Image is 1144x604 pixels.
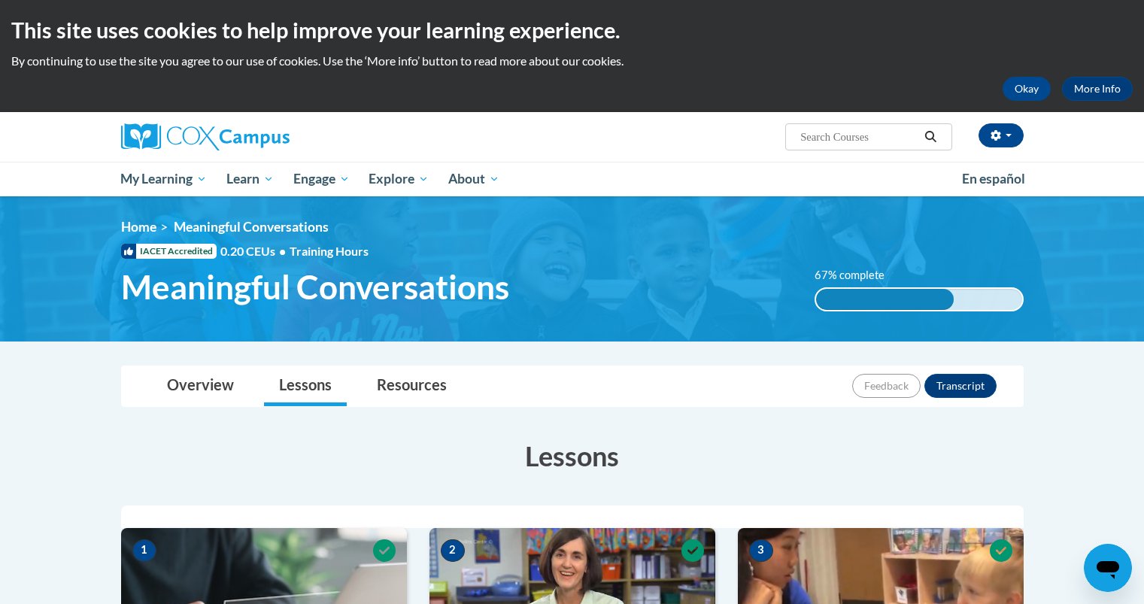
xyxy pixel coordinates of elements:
span: Meaningful Conversations [121,267,509,307]
button: Account Settings [979,123,1024,147]
div: Main menu [99,162,1046,196]
a: Resources [362,366,462,406]
a: Engage [284,162,360,196]
img: Cox Campus [121,123,290,150]
span: Learn [226,170,274,188]
a: Lessons [264,366,347,406]
a: More Info [1062,77,1133,101]
a: Learn [217,162,284,196]
h3: Lessons [121,437,1024,475]
button: Feedback [852,374,921,398]
a: Overview [152,366,249,406]
h2: This site uses cookies to help improve your learning experience. [11,15,1133,45]
label: 67% complete [815,267,901,284]
span: Meaningful Conversations [174,219,329,235]
span: • [279,244,286,258]
span: Training Hours [290,244,369,258]
span: My Learning [120,170,207,188]
a: About [438,162,509,196]
input: Search Courses [799,128,919,146]
a: Home [121,219,156,235]
a: En español [952,163,1035,195]
span: Explore [369,170,429,188]
button: Okay [1003,77,1051,101]
span: Engage [293,170,350,188]
p: By continuing to use the site you agree to our use of cookies. Use the ‘More info’ button to read... [11,53,1133,69]
span: 3 [749,539,773,562]
span: 0.20 CEUs [220,243,290,260]
a: Explore [359,162,438,196]
button: Search [919,128,942,146]
div: 67% complete [816,289,954,310]
span: 2 [441,539,465,562]
span: En español [962,171,1025,187]
button: Transcript [924,374,997,398]
span: 1 [132,539,156,562]
span: About [448,170,499,188]
a: Cox Campus [121,123,407,150]
span: IACET Accredited [121,244,217,259]
a: My Learning [111,162,217,196]
iframe: Button to launch messaging window [1084,544,1132,592]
